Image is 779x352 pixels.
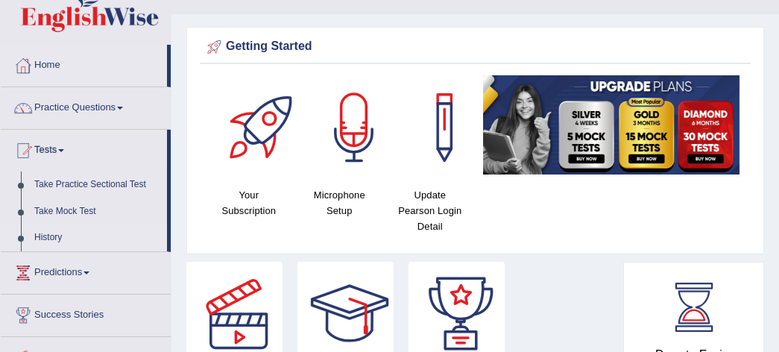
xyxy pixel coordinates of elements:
h4: Update Pearson Login Detail [392,187,468,234]
h4: Microphone Setup [302,187,378,219]
a: Success Stories [1,295,171,332]
a: Take Practice Sectional Test [28,172,167,198]
h4: Your Subscription [211,187,287,219]
a: History [28,224,167,251]
img: small5.jpg [483,75,740,175]
div: Getting Started [204,36,747,58]
a: Predictions [1,252,171,289]
a: Home [1,45,167,82]
a: Tests [1,130,167,167]
a: Take Mock Test [28,198,167,225]
a: Practice Questions [1,87,171,125]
